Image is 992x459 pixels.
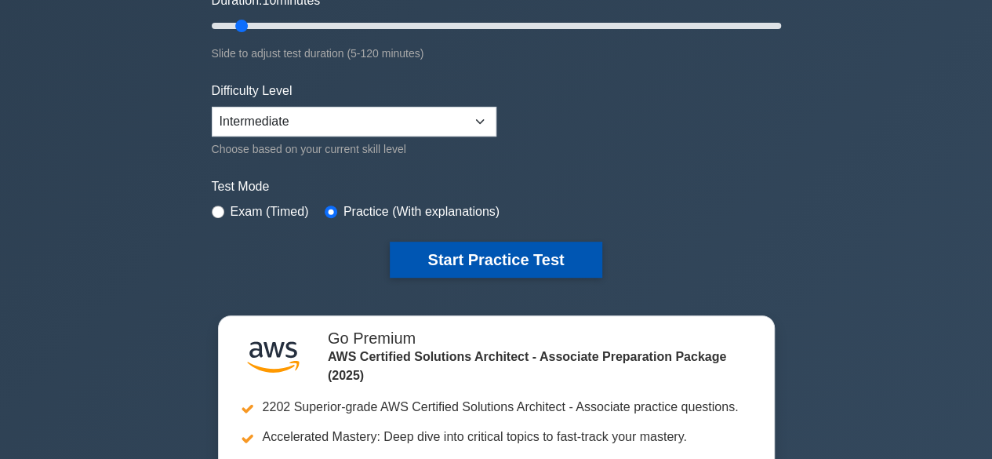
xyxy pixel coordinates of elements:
[212,177,781,196] label: Test Mode
[212,140,496,158] div: Choose based on your current skill level
[212,82,293,100] label: Difficulty Level
[390,242,601,278] button: Start Practice Test
[231,202,309,221] label: Exam (Timed)
[343,202,500,221] label: Practice (With explanations)
[212,44,781,63] div: Slide to adjust test duration (5-120 minutes)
